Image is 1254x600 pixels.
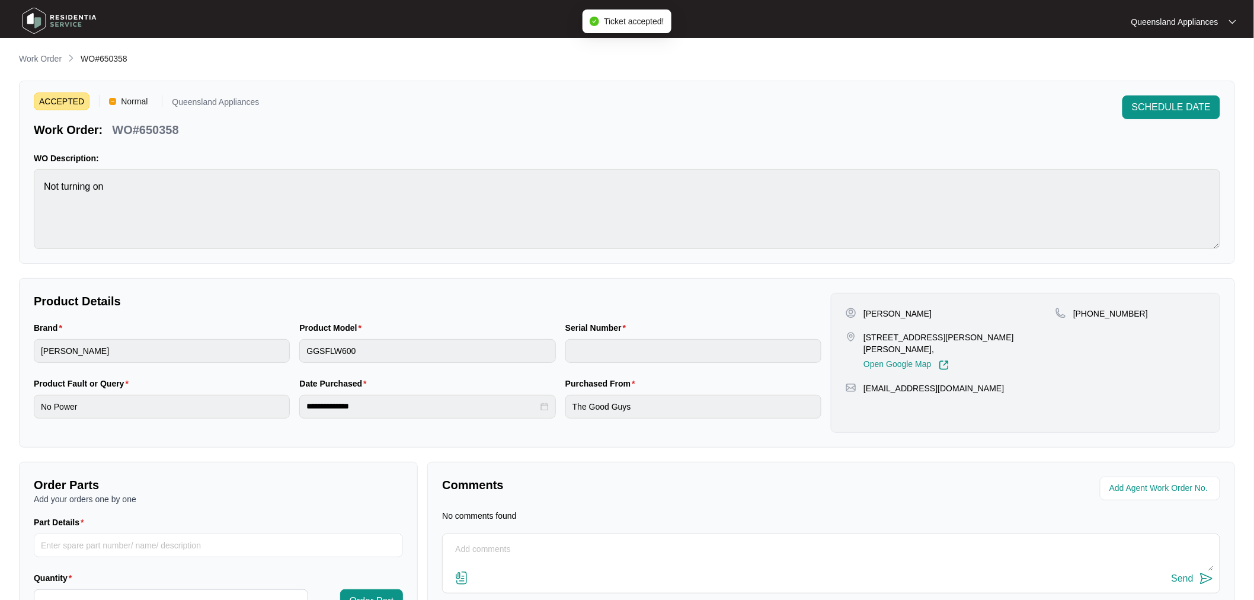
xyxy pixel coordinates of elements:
img: Link-External [939,360,949,371]
input: Product Fault or Query [34,395,290,419]
span: check-circle [590,17,599,26]
label: Part Details [34,516,89,528]
p: [EMAIL_ADDRESS][DOMAIN_NAME] [863,382,1004,394]
input: Brand [34,339,290,363]
img: map-pin [846,331,856,342]
input: Add Agent Work Order No. [1109,481,1213,496]
img: user-pin [846,308,856,318]
label: Date Purchased [299,378,371,390]
span: Ticket accepted! [604,17,664,26]
label: Brand [34,322,67,334]
p: Product Details [34,293,821,309]
span: SCHEDULE DATE [1132,100,1211,114]
span: ACCEPTED [34,92,89,110]
p: [PHONE_NUMBER] [1073,308,1148,320]
img: map-pin [1055,308,1066,318]
p: Order Parts [34,477,403,493]
p: [STREET_ADDRESS][PERSON_NAME][PERSON_NAME], [863,331,1055,355]
img: file-attachment-doc.svg [455,571,469,585]
a: Open Google Map [863,360,949,371]
p: Work Order: [34,122,103,138]
p: WO Description: [34,152,1220,164]
textarea: Not turning on [34,169,1220,249]
div: Send [1172,573,1194,584]
p: Queensland Appliances [1131,16,1218,28]
img: map-pin [846,382,856,393]
span: WO#650358 [81,54,127,63]
label: Product Model [299,322,366,334]
img: Vercel Logo [109,98,116,105]
label: Quantity [34,572,76,584]
label: Serial Number [565,322,631,334]
button: SCHEDULE DATE [1122,95,1220,119]
img: send-icon.svg [1199,572,1214,586]
input: Product Model [299,339,555,363]
p: Work Order [19,53,62,65]
img: chevron-right [66,53,76,63]
label: Product Fault or Query [34,378,133,390]
span: Normal [116,92,152,110]
input: Serial Number [565,339,821,363]
input: Part Details [34,534,403,557]
a: Work Order [17,53,64,66]
img: dropdown arrow [1229,19,1236,25]
input: Purchased From [565,395,821,419]
input: Date Purchased [306,400,538,413]
p: Comments [442,477,823,493]
img: residentia service logo [18,3,101,39]
p: No comments found [442,510,516,522]
label: Purchased From [565,378,640,390]
button: Send [1172,571,1214,587]
p: Add your orders one by one [34,493,403,505]
p: WO#650358 [112,122,178,138]
p: Queensland Appliances [172,98,259,110]
p: [PERSON_NAME] [863,308,932,320]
